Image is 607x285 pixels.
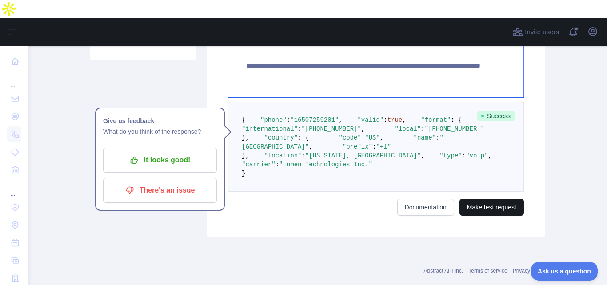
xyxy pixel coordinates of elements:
a: Documentation [397,199,454,216]
span: }, [242,134,249,141]
span: "name" [414,134,436,141]
span: "US" [365,134,380,141]
span: "local" [395,125,421,132]
span: Success [477,111,515,121]
span: : [301,152,305,159]
span: : [276,161,279,168]
span: "voip" [466,152,488,159]
span: , [488,152,492,159]
div: ... [7,180,21,197]
span: "format" [421,116,451,124]
span: "phone" [260,116,287,124]
span: "prefix" [343,143,372,150]
span: "[PHONE_NUMBER]" [301,125,361,132]
span: }, [242,152,249,159]
span: : [383,116,387,124]
button: It looks good! [103,148,217,173]
span: "16507259201" [290,116,339,124]
span: , [361,125,365,132]
button: Invite users [511,25,561,39]
span: : { [298,134,309,141]
span: "type" [439,152,462,159]
p: It looks good! [110,153,210,168]
span: "[PHONE_NUMBER]" [425,125,484,132]
span: "location" [264,152,301,159]
span: , [402,116,406,124]
a: Abstract API Inc. [424,268,463,274]
span: : [361,134,365,141]
span: "international" [242,125,298,132]
span: "code" [339,134,361,141]
span: Invite users [525,27,559,37]
span: : [436,134,439,141]
a: Privacy policy [513,268,545,274]
iframe: Toggle Customer Support [531,262,598,281]
span: : [287,116,290,124]
span: : [372,143,376,150]
h1: Give us feedback [103,116,217,126]
span: "carrier" [242,161,276,168]
span: , [380,134,383,141]
span: : { [451,116,462,124]
p: There's an issue [110,183,210,198]
span: : [298,125,301,132]
span: , [339,116,342,124]
button: Make test request [459,199,524,216]
span: "Lumen Technologies Inc." [279,161,372,168]
span: , [309,143,312,150]
div: ... [7,71,21,89]
span: : [421,125,424,132]
span: "[US_STATE], [GEOGRAPHIC_DATA]" [305,152,421,159]
span: "valid" [357,116,383,124]
span: true [387,116,403,124]
span: "+1" [376,143,391,150]
button: There's an issue [103,178,217,203]
span: { [242,116,245,124]
span: "country" [264,134,298,141]
span: , [421,152,424,159]
p: What do you think of the response? [103,126,217,137]
span: } [242,170,245,177]
span: : [462,152,466,159]
a: Terms of service [468,268,507,274]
